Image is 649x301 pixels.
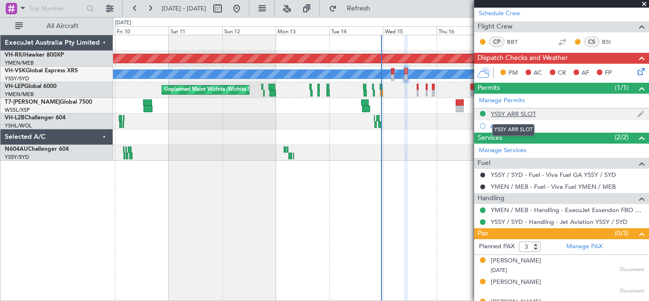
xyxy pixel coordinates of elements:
[491,256,541,266] div: [PERSON_NAME]
[479,9,520,19] a: Schedule Crew
[5,99,60,105] span: T7-[PERSON_NAME]
[615,132,629,142] span: (2/2)
[162,4,206,13] span: [DATE] - [DATE]
[566,242,602,252] a: Manage PAX
[477,21,513,32] span: Flight Crew
[477,83,500,94] span: Permits
[115,19,131,27] div: [DATE]
[477,53,568,64] span: Dispatch Checks and Weather
[602,38,623,46] a: BSI
[29,1,84,16] input: Trip Number
[620,287,644,295] span: Document
[5,91,34,98] a: YMEN/MEB
[5,115,25,121] span: VH-L2B
[5,99,92,105] a: T7-[PERSON_NAME]Global 7500
[490,122,644,130] div: Add new
[5,68,78,74] a: VH-VSKGlobal Express XRS
[507,38,528,46] a: BBT
[477,133,502,144] span: Services
[5,84,24,89] span: VH-LEP
[477,193,505,204] span: Handling
[5,84,57,89] a: VH-LEPGlobal 6000
[25,23,100,29] span: All Aircraft
[5,52,64,58] a: VH-RIUHawker 800XP
[492,124,534,136] div: YSSY ARR SLOT
[508,68,518,78] span: PM
[582,68,589,78] span: AF
[584,37,600,47] div: CS
[491,267,507,274] span: [DATE]
[615,228,629,238] span: (0/3)
[5,59,34,67] a: YMEN/MEB
[164,83,282,97] div: Unplanned Maint Wichita (Wichita Mid-continent)
[534,68,542,78] span: AC
[5,154,29,161] a: YSSY/SYD
[5,75,29,82] a: YSSY/SYD
[324,1,382,16] button: Refresh
[5,146,69,152] a: N604AUChallenger 604
[637,110,644,118] img: edit
[558,68,566,78] span: CR
[479,146,526,155] a: Manage Services
[489,37,505,47] div: CP
[479,96,525,106] a: Manage Permits
[479,242,515,252] label: Planned PAX
[115,26,169,35] div: Fri 10
[169,26,222,35] div: Sat 11
[5,68,26,74] span: VH-VSK
[5,146,28,152] span: N604AU
[491,278,541,287] div: [PERSON_NAME]
[477,228,488,239] span: Pax
[491,183,616,191] a: YMEN / MEB - Fuel - Viva Fuel YMEN / MEB
[620,266,644,274] span: Document
[5,52,24,58] span: VH-RIU
[339,5,379,12] span: Refresh
[222,26,276,35] div: Sun 12
[383,26,437,35] div: Wed 15
[329,26,383,35] div: Tue 14
[477,158,490,169] span: Fuel
[5,107,30,114] a: WSSL/XSP
[605,68,612,78] span: FP
[276,26,329,35] div: Mon 13
[615,83,629,93] span: (1/1)
[491,206,644,214] a: YMEN / MEB - Handling - ExecuJet Essendon FBO YMEN / MEB
[491,218,628,226] a: YSSY / SYD - Handling - Jet Aviation YSSY / SYD
[5,122,32,129] a: YSHL/WOL
[437,26,490,35] div: Thu 16
[5,115,66,121] a: VH-L2BChallenger 604
[491,171,616,179] a: YSSY / SYD - Fuel - Viva Fuel GA YSSY / SYD
[491,110,536,118] div: YSSY ARR SLOT
[10,19,103,34] button: All Aircraft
